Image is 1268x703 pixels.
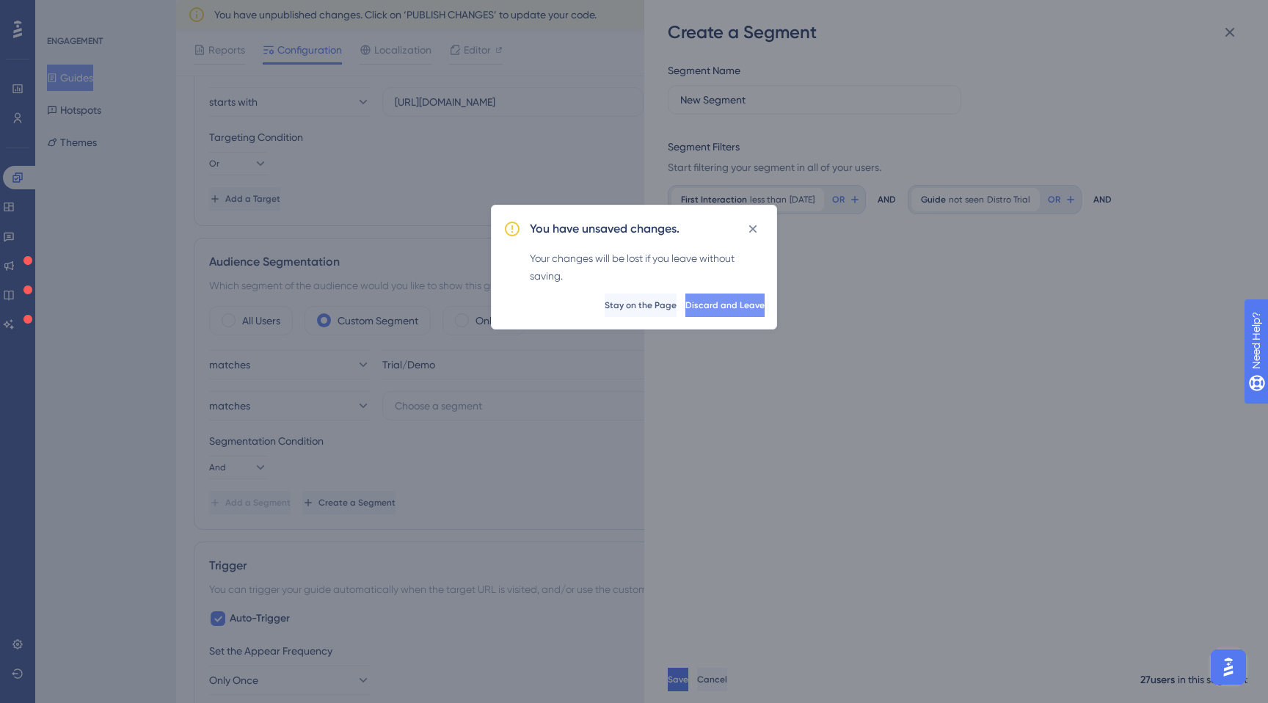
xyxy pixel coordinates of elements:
div: Your changes will be lost if you leave without saving. [530,249,765,285]
h2: You have unsaved changes. [530,220,679,238]
span: Discard and Leave [685,299,765,311]
span: Stay on the Page [605,299,677,311]
iframe: UserGuiding AI Assistant Launcher [1206,645,1250,689]
span: Need Help? [34,4,92,21]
